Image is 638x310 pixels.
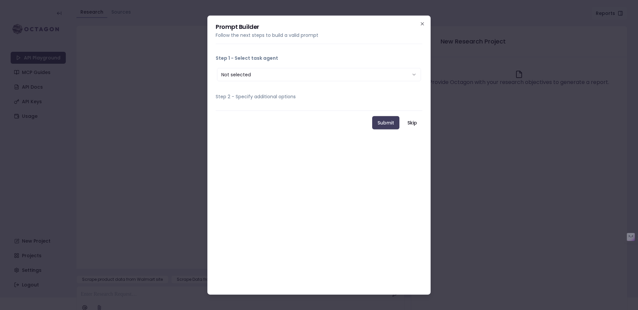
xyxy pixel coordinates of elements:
[216,49,422,67] button: Step 1 - Select task agent
[216,24,422,30] h2: Prompt Builder
[216,32,422,39] p: Follow the next steps to build a valid prompt
[216,67,422,83] div: Step 1 - Select task agent
[402,116,422,129] button: Skip
[216,88,422,105] button: Step 2 - Specify additional options
[372,116,399,129] button: Submit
